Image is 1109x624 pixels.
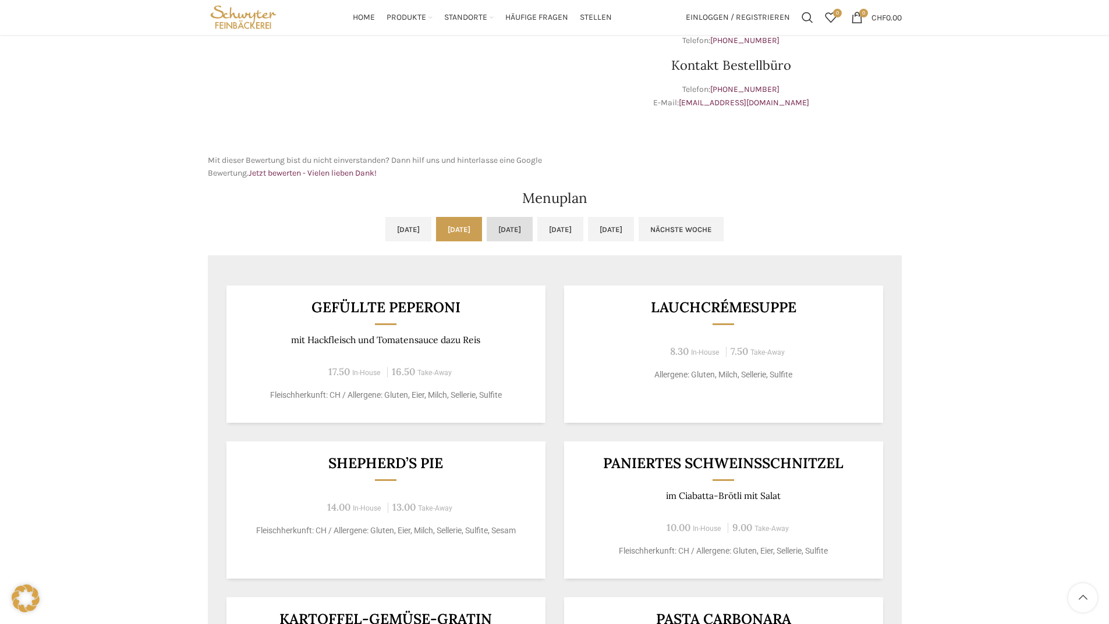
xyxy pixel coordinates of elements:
p: im Ciabatta-Brötli mit Salat [578,490,869,501]
a: Jetzt bewerten - Vielen lieben Dank! [249,168,377,178]
h2: Menuplan [208,191,902,205]
span: 0 [859,9,868,17]
a: [PHONE_NUMBER] [710,35,780,45]
span: 10.00 [667,521,690,534]
span: CHF [871,12,886,22]
a: [DATE] [436,217,482,241]
span: 9.00 [732,521,752,534]
a: 0 CHF0.00 [845,6,908,29]
a: [PHONE_NUMBER] [710,84,780,94]
span: In-House [691,348,720,356]
a: Häufige Fragen [505,6,568,29]
span: Produkte [387,12,426,23]
a: [DATE] [385,217,431,241]
span: 14.00 [327,501,350,514]
p: Fleischherkunft: CH / Allergene: Gluten, Eier, Milch, Sellerie, Sulfite, Sesam [240,525,531,537]
a: Nächste Woche [639,217,724,241]
p: Telefon: E-Mail: [561,83,902,109]
span: In-House [353,504,381,512]
span: 0 [833,9,842,17]
h3: Gefüllte Peperoni [240,300,531,315]
span: 17.50 [328,365,350,378]
h3: Kontakt Bestellbüro [561,59,902,72]
a: Scroll to top button [1068,583,1097,612]
p: Fleischherkunft: CH / Allergene: Gluten, Eier, Sellerie, Sulfite [578,545,869,557]
a: [EMAIL_ADDRESS][DOMAIN_NAME] [679,98,809,108]
span: Einloggen / Registrieren [686,13,790,22]
span: Standorte [444,12,487,23]
a: Site logo [208,12,279,22]
span: 8.30 [670,345,689,358]
p: Fleischherkunft: CH / Allergene: Gluten, Eier, Milch, Sellerie, Sulfite [240,389,531,401]
p: Mit dieser Bewertung bist du nicht einverstanden? Dann hilf uns und hinterlasse eine Google Bewer... [208,154,549,180]
p: mit Hackfleisch und Tomatensauce dazu Reis [240,334,531,345]
span: In-House [352,369,381,377]
span: Häufige Fragen [505,12,568,23]
a: Einloggen / Registrieren [680,6,796,29]
a: [DATE] [588,217,634,241]
a: 0 [819,6,842,29]
a: Suchen [796,6,819,29]
bdi: 0.00 [871,12,902,22]
div: Main navigation [285,6,679,29]
h3: Lauchcrémesuppe [578,300,869,315]
span: 7.50 [731,345,748,358]
a: Standorte [444,6,494,29]
span: Stellen [580,12,612,23]
h3: Shepherd’s Pie [240,456,531,470]
a: Home [353,6,375,29]
span: Take-Away [750,348,785,356]
span: 16.50 [392,365,415,378]
span: 13.00 [392,501,416,514]
a: [DATE] [487,217,533,241]
h3: Paniertes Schweinsschnitzel [578,456,869,470]
span: Take-Away [417,369,452,377]
span: In-House [693,525,721,533]
p: Allergene: Gluten, Milch, Sellerie, Sulfite [578,369,869,381]
div: Meine Wunschliste [819,6,842,29]
span: Take-Away [418,504,452,512]
span: Take-Away [754,525,789,533]
span: Home [353,12,375,23]
a: Stellen [580,6,612,29]
a: Produkte [387,6,433,29]
a: [DATE] [537,217,583,241]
